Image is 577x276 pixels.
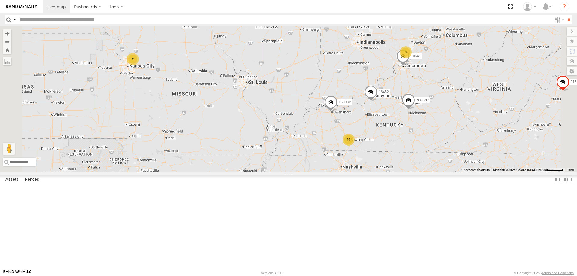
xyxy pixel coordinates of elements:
[539,168,547,171] span: 50 km
[2,175,21,184] label: Assets
[416,98,429,102] span: 20013P
[6,5,37,9] img: rand-logo.svg
[400,46,412,58] div: 6
[521,2,538,11] div: Blake Holley
[514,271,574,275] div: © Copyright 2025 -
[261,271,284,275] div: Version: 309.01
[537,168,565,172] button: Map Scale: 50 km per 50 pixels
[379,90,389,94] span: 16452
[568,169,574,171] a: Terms (opens in new tab)
[464,168,490,172] button: Keyboard shortcuts
[3,270,31,276] a: Visit our Website
[13,15,17,24] label: Search Query
[127,53,139,65] div: 2
[542,271,574,275] a: Terms and Conditions
[567,67,577,75] label: Map Settings
[3,57,11,65] label: Measure
[339,100,351,104] span: 16098P
[411,54,421,58] span: 10641
[560,175,566,184] label: Dock Summary Table to the Right
[560,2,569,11] i: ?
[3,38,11,46] button: Zoom out
[566,175,572,184] label: Hide Summary Table
[3,46,11,54] button: Zoom Home
[3,143,15,155] button: Drag Pegman onto the map to open Street View
[3,29,11,38] button: Zoom in
[343,134,355,146] div: 11
[22,175,42,184] label: Fences
[552,15,565,24] label: Search Filter Options
[554,175,560,184] label: Dock Summary Table to the Left
[493,168,535,171] span: Map data ©2025 Google, INEGI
